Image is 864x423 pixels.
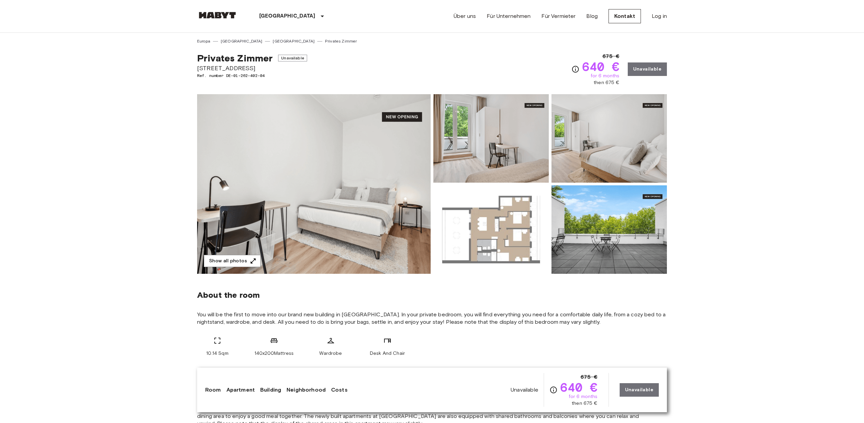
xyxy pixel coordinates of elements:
[331,386,348,394] a: Costs
[259,12,316,20] p: [GEOGRAPHIC_DATA]
[551,185,667,274] img: Picture of unit DE-01-262-402-04
[197,38,210,44] a: Europa
[197,64,307,73] span: [STREET_ADDRESS]
[370,350,405,357] span: Desk And Chair
[221,38,263,44] a: [GEOGRAPHIC_DATA]
[226,386,255,394] a: Apartment
[197,12,238,19] img: Habyt
[278,55,307,61] span: Unavailable
[580,373,598,381] span: 675 €
[254,350,294,357] span: 140x200Mattress
[586,12,598,20] a: Blog
[319,350,342,357] span: Wardrobe
[206,350,228,357] span: 10.14 Sqm
[260,386,281,394] a: Building
[652,12,667,20] a: Log in
[609,9,641,23] a: Kontakt
[197,52,273,64] span: Privates Zimmer
[560,381,598,393] span: 640 €
[549,386,558,394] svg: Check cost overview for full price breakdown. Please note that discounts apply to new joiners onl...
[205,386,221,394] a: Room
[582,60,620,73] span: 640 €
[572,400,598,407] span: then 675 €
[602,52,620,60] span: 675 €
[551,94,667,183] img: Picture of unit DE-01-262-402-04
[197,94,431,274] img: Marketing picture of unit DE-01-262-402-04
[433,94,549,183] img: Picture of unit DE-01-262-402-04
[594,79,620,86] span: then 675 €
[569,393,598,400] span: for 6 months
[273,38,315,44] a: [GEOGRAPHIC_DATA]
[487,12,531,20] a: Für Unternehmen
[591,73,620,79] span: for 6 months
[204,255,261,267] button: Show all photos
[454,12,476,20] a: Über uns
[571,65,579,73] svg: Check cost overview for full price breakdown. Please note that discounts apply to new joiners onl...
[433,185,549,274] img: Picture of unit DE-01-262-402-04
[197,311,667,326] span: You will be the first to move into our brand new building in [GEOGRAPHIC_DATA]. In your private b...
[511,386,538,394] span: Unavailable
[541,12,575,20] a: Für Vermieter
[197,73,307,79] span: Ref. number DE-01-262-402-04
[325,38,357,44] a: Privates Zimmer
[287,386,326,394] a: Neighborhood
[197,290,667,300] span: About the room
